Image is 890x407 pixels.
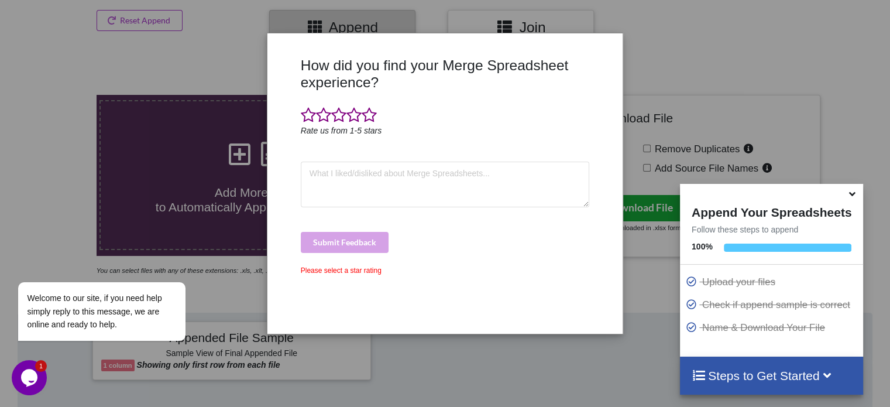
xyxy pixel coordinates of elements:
[692,368,851,383] h4: Steps to Get Started
[301,126,382,135] i: Rate us from 1-5 stars
[686,275,860,289] p: Upload your files
[686,320,860,335] p: Name & Download Your File
[12,176,222,354] iframe: chat widget
[692,242,713,251] b: 100 %
[686,297,860,312] p: Check if append sample is correct
[301,265,590,276] div: Please select a star rating
[12,360,49,395] iframe: chat widget
[680,202,863,220] h4: Append Your Spreadsheets
[680,224,863,235] p: Follow these steps to append
[301,57,590,91] h3: How did you find your Merge Spreadsheet experience?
